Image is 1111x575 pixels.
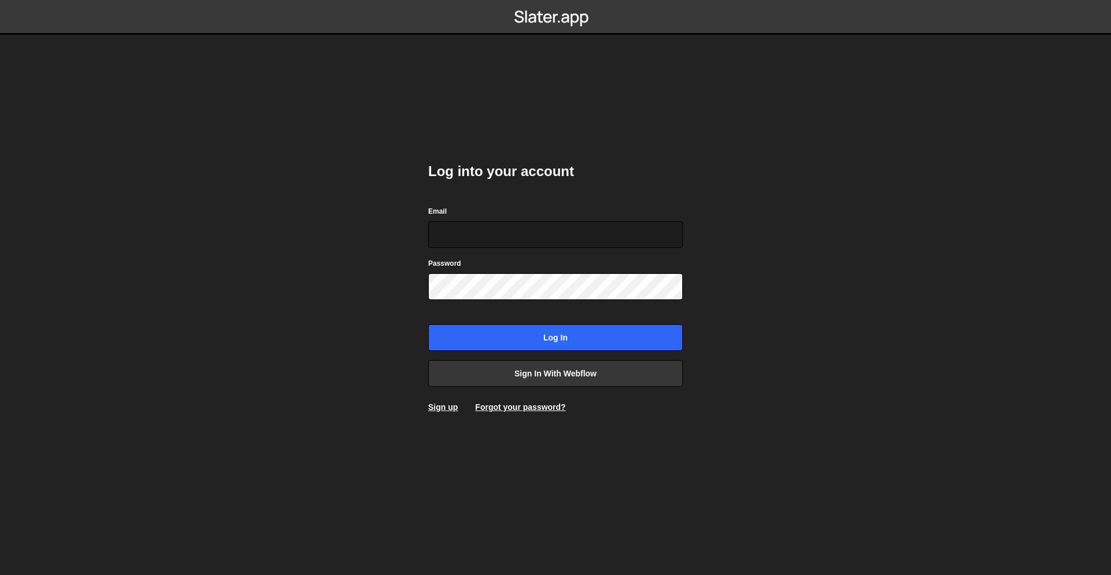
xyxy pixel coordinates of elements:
[428,402,458,412] a: Sign up
[428,162,683,181] h2: Log into your account
[428,258,461,269] label: Password
[475,402,565,412] a: Forgot your password?
[428,324,683,351] input: Log in
[428,360,683,387] a: Sign in with Webflow
[428,206,447,217] label: Email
